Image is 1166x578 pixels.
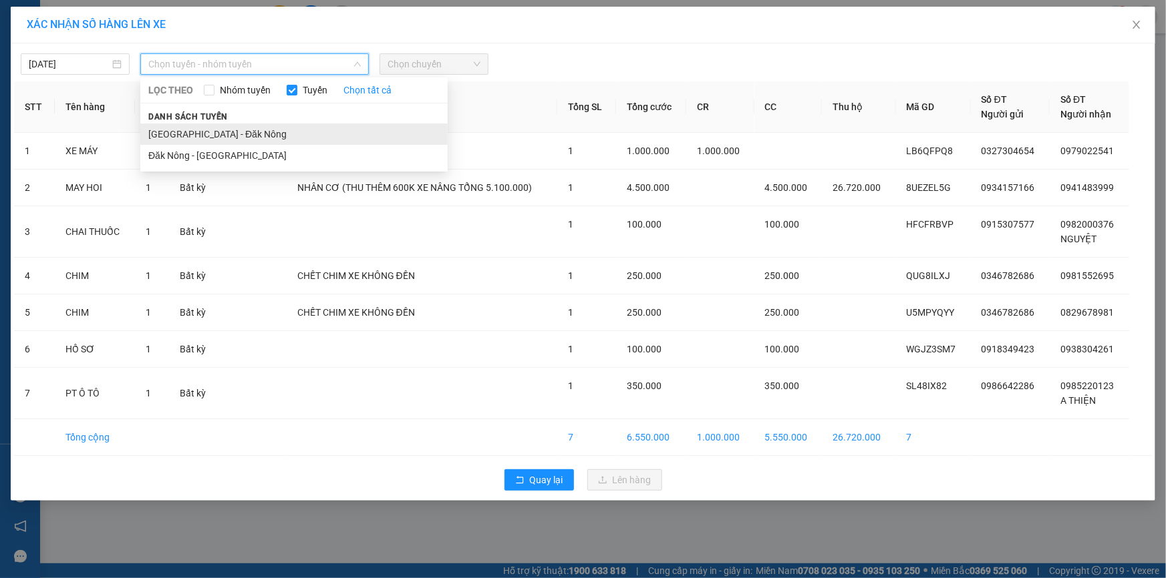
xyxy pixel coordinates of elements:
[568,344,573,354] span: 1
[146,270,151,281] span: 1
[568,307,573,318] span: 1
[765,270,800,281] span: 250.000
[568,270,573,281] span: 1
[982,270,1035,281] span: 0346782686
[1060,307,1114,318] span: 0829678981
[148,54,361,74] span: Chọn tuyến - nhóm tuyến
[982,109,1024,119] span: Người gửi
[343,83,392,97] a: Chọn tất cả
[686,81,754,133] th: CR
[388,54,480,74] span: Chọn chuyến
[627,219,662,230] span: 100.000
[504,469,574,491] button: rollbackQuay lại
[55,294,135,331] td: CHIM
[754,419,823,456] td: 5.550.000
[55,419,135,456] td: Tổng cộng
[214,83,276,97] span: Nhóm tuyến
[616,419,686,456] td: 6.550.000
[14,133,55,170] td: 1
[55,170,135,206] td: MAY HOI
[169,368,219,419] td: Bất kỳ
[754,81,823,133] th: CC
[907,146,954,156] span: LB6QFPQ8
[297,307,415,318] span: CHẾT CHIM XE KHÔNG ĐỀN
[55,331,135,368] td: HỒ SƠ
[297,182,532,193] span: NHÂN CƠ (THU THÊM 600K XE NÂNG TỔNG 5.100.000)
[70,95,323,180] h2: VP Nhận: VP Đắk Mil
[1060,344,1114,354] span: 0938304261
[29,57,110,71] input: 13/10/2025
[55,258,135,294] td: CHIM
[7,20,47,87] img: logo.jpg
[135,81,169,133] th: SL
[627,307,662,318] span: 250.000
[568,182,573,193] span: 1
[627,270,662,281] span: 250.000
[178,11,323,33] b: [DOMAIN_NAME]
[982,94,1007,105] span: Số ĐT
[982,344,1035,354] span: 0918349423
[568,146,573,156] span: 1
[14,81,55,133] th: STT
[765,344,800,354] span: 100.000
[146,182,151,193] span: 1
[568,380,573,391] span: 1
[1060,146,1114,156] span: 0979022541
[140,111,236,123] span: Danh sách tuyến
[557,81,616,133] th: Tổng SL
[896,81,971,133] th: Mã GD
[169,294,219,331] td: Bất kỳ
[982,182,1035,193] span: 0934157166
[765,182,808,193] span: 4.500.000
[27,18,166,31] span: XÁC NHẬN SỐ HÀNG LÊN XE
[896,419,971,456] td: 7
[1131,19,1142,30] span: close
[55,368,135,419] td: PT Ô TÔ
[1060,395,1096,406] span: A THIỆN
[169,170,219,206] td: Bất kỳ
[169,206,219,258] td: Bất kỳ
[833,182,881,193] span: 26.720.000
[907,380,948,391] span: SL48IX82
[568,219,573,230] span: 1
[14,206,55,258] td: 3
[627,146,670,156] span: 1.000.000
[55,81,135,133] th: Tên hàng
[297,83,333,97] span: Tuyến
[1060,94,1086,105] span: Số ĐT
[14,170,55,206] td: 2
[627,380,662,391] span: 350.000
[907,307,955,318] span: U5MPYQYY
[146,226,151,237] span: 1
[140,123,448,145] li: [GEOGRAPHIC_DATA] - Đăk Nông
[1060,182,1114,193] span: 0941483999
[7,95,108,117] h2: NKZB8LDD
[1060,219,1114,230] span: 0982000376
[146,388,151,398] span: 1
[982,307,1035,318] span: 0346782686
[907,182,952,193] span: 8UEZEL5G
[169,258,219,294] td: Bất kỳ
[982,219,1035,230] span: 0915307577
[982,146,1035,156] span: 0327304654
[627,344,662,354] span: 100.000
[907,344,956,354] span: WGJZ3SM7
[587,469,662,491] button: uploadLên hàng
[146,344,151,354] span: 1
[982,380,1035,391] span: 0986642286
[14,258,55,294] td: 4
[686,419,754,456] td: 1.000.000
[627,182,670,193] span: 4.500.000
[765,380,800,391] span: 350.000
[1118,7,1155,44] button: Close
[1060,234,1097,244] span: NGUYỆT
[169,331,219,368] td: Bất kỳ
[1060,109,1111,119] span: Người nhận
[55,133,135,170] td: XE MÁY
[14,368,55,419] td: 7
[557,419,616,456] td: 7
[297,270,415,281] span: CHẾT CHIM XE KHÔNG ĐỀN
[697,146,740,156] span: 1.000.000
[822,419,895,456] td: 26.720.000
[822,81,895,133] th: Thu hộ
